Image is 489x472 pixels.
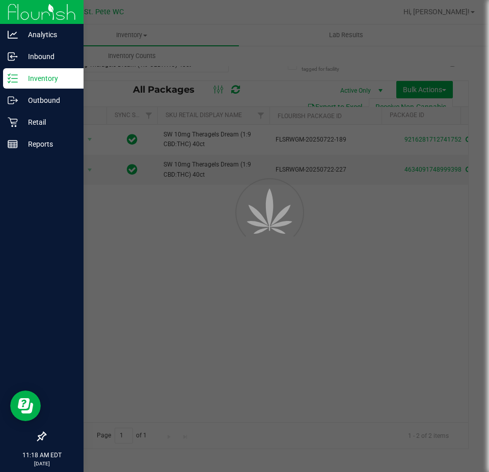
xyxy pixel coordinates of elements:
[18,116,79,128] p: Retail
[18,94,79,106] p: Outbound
[5,460,79,467] p: [DATE]
[8,73,18,84] inline-svg: Inventory
[8,117,18,127] inline-svg: Retail
[18,50,79,63] p: Inbound
[8,95,18,105] inline-svg: Outbound
[5,451,79,460] p: 11:18 AM EDT
[18,29,79,41] p: Analytics
[18,138,79,150] p: Reports
[10,391,41,421] iframe: Resource center
[18,72,79,85] p: Inventory
[8,51,18,62] inline-svg: Inbound
[8,139,18,149] inline-svg: Reports
[8,30,18,40] inline-svg: Analytics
